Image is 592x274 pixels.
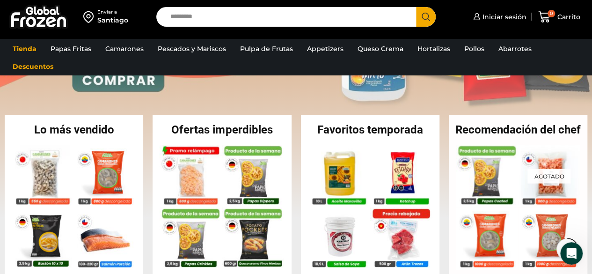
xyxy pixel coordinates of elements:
a: Abarrotes [494,40,536,58]
h2: Favoritos temporada [301,124,439,135]
a: Appetizers [302,40,348,58]
div: Santiago [97,15,128,25]
a: Pescados y Mariscos [153,40,231,58]
a: Hortalizas [413,40,455,58]
a: Iniciar sesión [471,7,526,26]
img: address-field-icon.svg [83,9,97,25]
a: Pollos [460,40,489,58]
a: Camarones [101,40,148,58]
h2: Recomendación del chef [449,124,587,135]
span: 0 [548,10,555,17]
span: Carrito [555,12,580,22]
a: Pulpa de Frutas [235,40,298,58]
a: Queso Crema [353,40,408,58]
a: Tienda [8,40,41,58]
iframe: Intercom live chat [560,242,583,265]
span: Iniciar sesión [480,12,526,22]
p: Agotado [527,169,570,183]
h2: Lo más vendido [5,124,143,135]
a: 0 Carrito [536,6,583,28]
button: Search button [416,7,436,27]
a: Descuentos [8,58,58,75]
h2: Ofertas imperdibles [153,124,291,135]
div: Enviar a [97,9,128,15]
a: Papas Fritas [46,40,96,58]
